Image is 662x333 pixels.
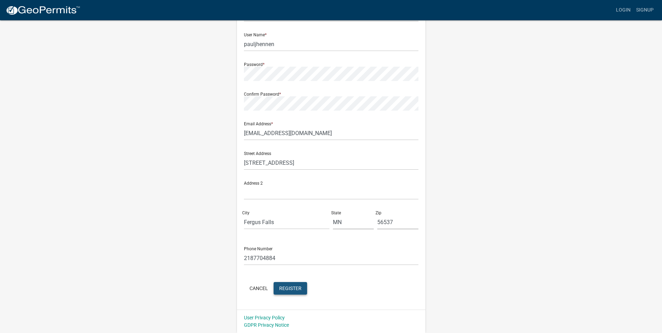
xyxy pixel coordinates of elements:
a: Signup [633,3,656,17]
a: GDPR Privacy Notice [244,322,289,328]
a: Login [613,3,633,17]
button: Register [274,282,307,295]
button: Cancel [244,282,274,295]
a: User Privacy Policy [244,315,285,320]
span: Register [279,285,302,291]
